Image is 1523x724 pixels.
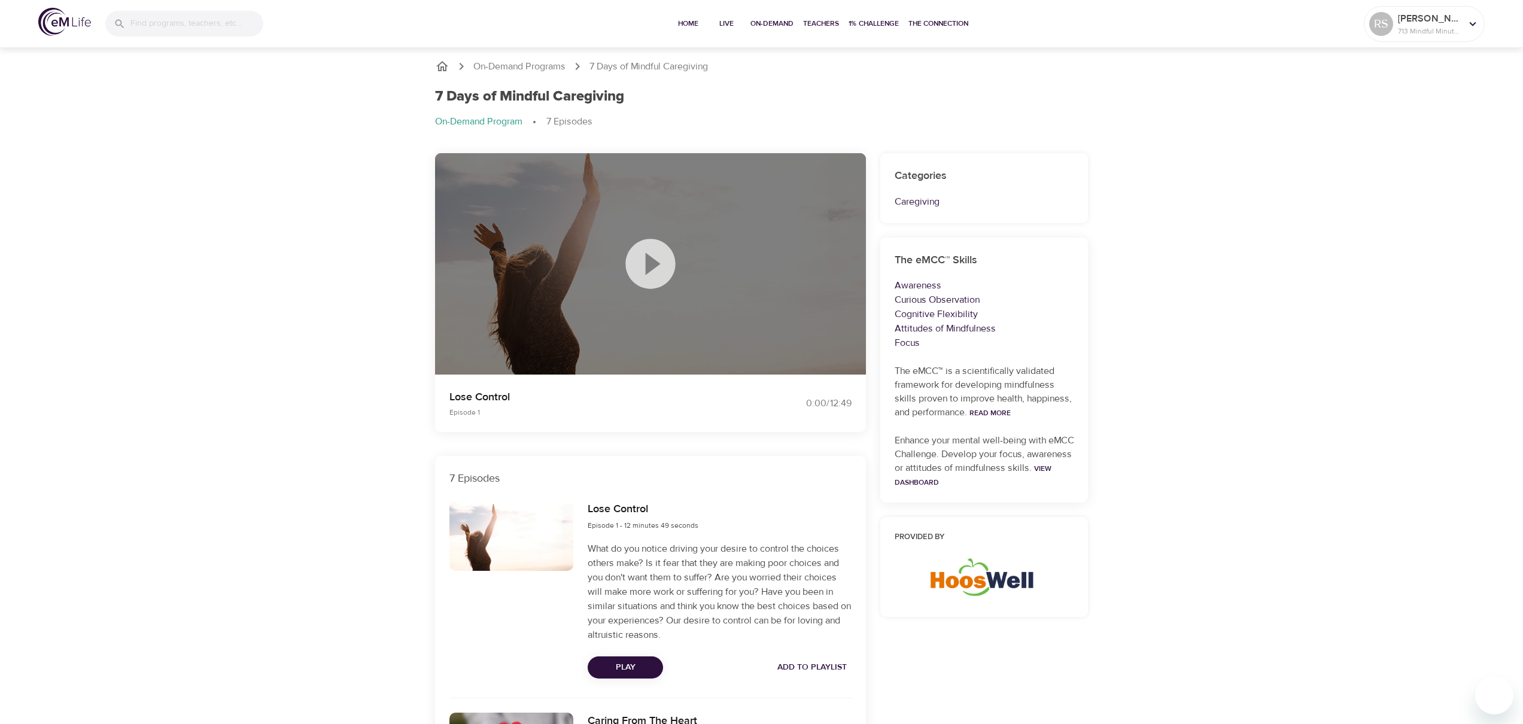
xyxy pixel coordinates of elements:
[435,115,522,129] p: On-Demand Program
[597,660,653,675] span: Play
[895,531,1074,544] h6: Provided by
[38,8,91,36] img: logo
[1475,676,1513,714] iframe: Button to launch messaging window
[777,660,847,675] span: Add to Playlist
[674,17,703,30] span: Home
[895,464,1051,487] a: View Dashboard
[588,656,663,679] button: Play
[130,11,263,36] input: Find programs, teachers, etc...
[895,336,1074,350] p: Focus
[895,321,1074,336] p: Attitudes of Mindfulness
[895,194,1074,209] p: Caregiving
[895,252,1074,269] h6: The eMCC™ Skills
[895,364,1074,419] p: The eMCC™ is a scientifically validated framework for developing mindfulness skills proven to imp...
[849,17,899,30] span: 1% Challenge
[588,521,698,530] span: Episode 1 - 12 minutes 49 seconds
[588,542,851,642] p: What do you notice driving your desire to control the choices others make? Is it fear that they a...
[588,501,698,518] h6: Lose Control
[449,407,747,418] p: Episode 1
[589,60,708,74] p: 7 Days of Mindful Caregiving
[895,278,1074,293] p: Awareness
[969,408,1011,418] a: Read More
[895,293,1074,307] p: Curious Observation
[435,88,624,105] h1: 7 Days of Mindful Caregiving
[895,434,1074,489] p: Enhance your mental well-being with eMCC Challenge. Develop your focus, awareness or attitudes of...
[928,553,1041,598] img: HoosWell-Logo-2.19%20500X200%20px.png
[449,470,852,486] p: 7 Episodes
[895,168,1074,185] h6: Categories
[803,17,839,30] span: Teachers
[750,17,794,30] span: On-Demand
[473,60,566,74] a: On-Demand Programs
[449,389,747,405] p: Lose Control
[712,17,741,30] span: Live
[1398,11,1461,26] p: [PERSON_NAME].[PERSON_NAME]
[1398,26,1461,36] p: 713 Mindful Minutes
[435,115,1089,129] nav: breadcrumb
[435,59,1089,74] nav: breadcrumb
[762,397,852,410] div: 0:00 / 12:49
[908,17,968,30] span: The Connection
[1369,12,1393,36] div: RS
[773,656,852,679] button: Add to Playlist
[895,307,1074,321] p: Cognitive Flexibility
[546,115,592,129] p: 7 Episodes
